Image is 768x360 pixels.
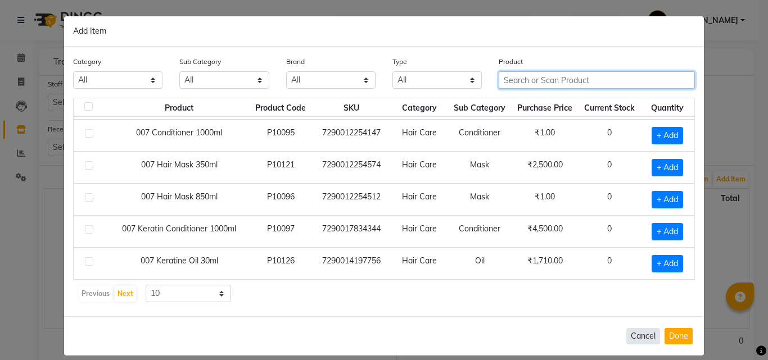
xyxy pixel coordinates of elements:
[578,98,640,117] th: Current Stock
[512,152,578,184] td: ₹2,500.00
[391,216,448,248] td: Hair Care
[250,98,312,117] th: Product Code
[109,280,250,312] td: 007 Keratine Serum 100ml
[312,120,391,152] td: 7290012254147
[578,248,640,280] td: 0
[312,98,391,117] th: SKU
[652,191,683,208] span: + Add
[626,328,660,344] button: Cancel
[250,216,312,248] td: P10097
[499,71,695,89] input: Search or Scan Product
[312,216,391,248] td: 7290017834344
[448,184,512,216] td: Mask
[448,98,512,117] th: Sub Category
[652,127,683,144] span: + Add
[512,216,578,248] td: ₹4,500.00
[312,280,391,312] td: 7290012254222
[391,120,448,152] td: Hair Care
[578,216,640,248] td: 0
[391,280,448,312] td: Hair Care
[640,98,694,117] th: Quantity
[391,152,448,184] td: Hair Care
[499,57,523,67] label: Product
[512,248,578,280] td: ₹1,710.00
[109,216,250,248] td: 007 Keratin Conditioner 1000ml
[448,120,512,152] td: Conditioner
[578,280,640,312] td: 0
[250,280,312,312] td: P10127
[64,16,704,47] div: Add Item
[109,98,250,117] th: Product
[312,248,391,280] td: 7290014197756
[448,152,512,184] td: Mask
[250,120,312,152] td: P10095
[179,57,221,67] label: Sub Category
[578,184,640,216] td: 0
[109,120,250,152] td: 007 Conditioner 1000ml
[652,223,683,240] span: + Add
[652,159,683,176] span: + Add
[578,152,640,184] td: 0
[512,184,578,216] td: ₹1.00
[512,280,578,312] td: ₹2,610.00
[250,152,312,184] td: P10121
[115,286,136,302] button: Next
[312,184,391,216] td: 7290012254512
[109,184,250,216] td: 007 Hair Mask 850ml
[312,152,391,184] td: 7290012254574
[73,57,101,67] label: Category
[448,248,512,280] td: Oil
[517,103,572,113] span: Purchase Price
[286,57,305,67] label: Brand
[250,184,312,216] td: P10096
[391,248,448,280] td: Hair Care
[448,280,512,312] td: Serum
[665,328,693,344] button: Done
[109,152,250,184] td: 007 Hair Mask 350ml
[578,120,640,152] td: 0
[392,57,407,67] label: Type
[250,248,312,280] td: P10126
[109,248,250,280] td: 007 Keratine Oil 30ml
[512,120,578,152] td: ₹1.00
[391,98,448,117] th: Category
[652,255,683,272] span: + Add
[448,216,512,248] td: Conditioner
[391,184,448,216] td: Hair Care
